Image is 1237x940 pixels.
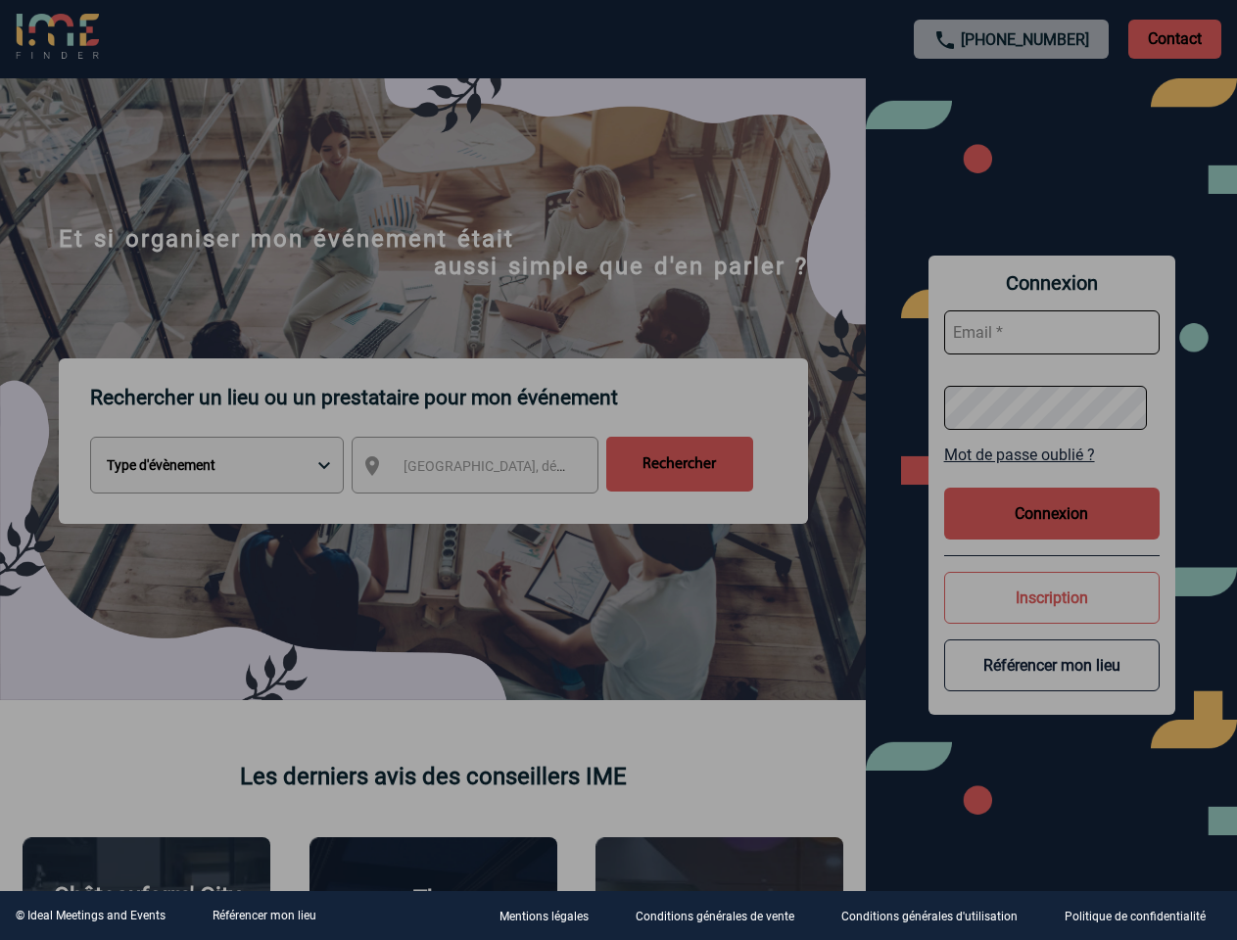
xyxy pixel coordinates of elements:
[1049,907,1237,925] a: Politique de confidentialité
[500,911,589,924] p: Mentions légales
[620,907,826,925] a: Conditions générales de vente
[213,909,316,922] a: Référencer mon lieu
[1065,911,1206,924] p: Politique de confidentialité
[841,911,1018,924] p: Conditions générales d'utilisation
[636,911,794,924] p: Conditions générales de vente
[826,907,1049,925] a: Conditions générales d'utilisation
[484,907,620,925] a: Mentions légales
[16,909,166,922] div: © Ideal Meetings and Events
